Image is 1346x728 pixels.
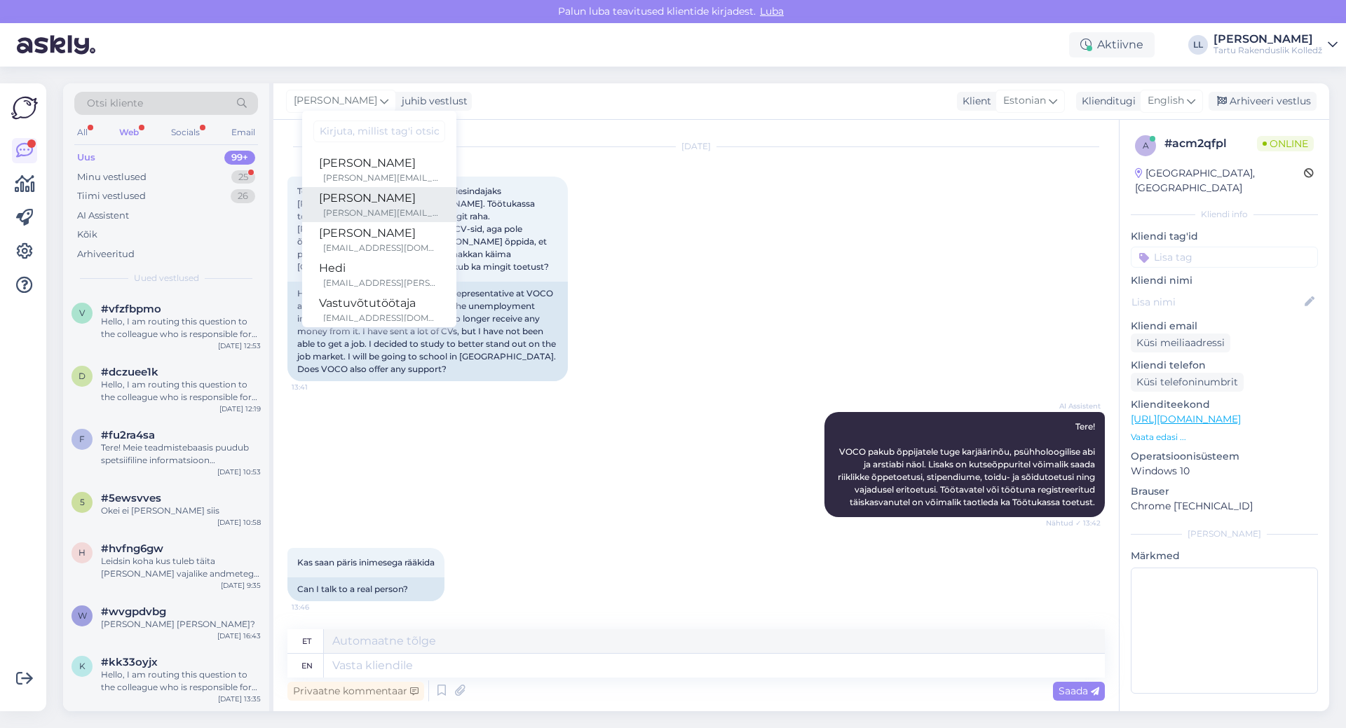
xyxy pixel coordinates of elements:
span: f [79,434,85,444]
div: [PERSON_NAME] [319,225,440,242]
a: [PERSON_NAME][PERSON_NAME][EMAIL_ADDRESS][DOMAIN_NAME] [302,152,456,187]
div: Hello, I am routing this question to the colleague who is responsible for this topic. The reply m... [101,668,261,694]
div: Kliendi info [1131,208,1318,221]
span: w [78,610,87,621]
div: Aktiivne [1069,32,1155,57]
p: Klienditeekond [1131,397,1318,412]
input: Lisa tag [1131,247,1318,268]
div: Kõik [77,228,97,242]
div: All [74,123,90,142]
div: Privaatne kommentaar [287,682,424,701]
div: [DATE] 13:35 [218,694,261,704]
div: [PERSON_NAME] [319,190,440,207]
p: Kliendi telefon [1131,358,1318,373]
span: #wvgpdvbg [101,605,166,618]
div: # acm2qfpl [1164,135,1257,152]
div: [DATE] 12:19 [219,404,261,414]
div: [PERSON_NAME] [1214,34,1322,45]
span: #fu2ra4sa [101,429,155,441]
div: Tiimi vestlused [77,189,146,203]
span: #kk33oyjx [101,656,158,668]
div: Küsi meiliaadressi [1131,334,1230,352]
span: 5 [80,497,85,507]
div: [DATE] 9:35 [221,580,261,591]
div: [DATE] 10:58 [217,517,261,528]
span: k [79,661,86,671]
div: 26 [231,189,255,203]
div: Minu vestlused [77,170,147,184]
div: Küsi telefoninumbrit [1131,373,1244,392]
div: Okei ei [PERSON_NAME] siis [101,504,261,517]
p: Vaata edasi ... [1131,431,1318,444]
span: #dczuee1k [101,366,158,378]
div: LL [1188,35,1208,55]
div: [DATE] 16:43 [217,631,261,641]
div: [PERSON_NAME][EMAIL_ADDRESS][DOMAIN_NAME] [323,172,440,184]
div: Arhiveeritud [77,247,135,261]
span: Saada [1059,685,1099,697]
div: [DATE] 10:53 [217,467,261,477]
span: #5ewsvves [101,492,161,504]
div: Klienditugi [1076,94,1136,109]
div: 99+ [224,151,255,165]
span: h [79,547,86,558]
div: [EMAIL_ADDRESS][DOMAIN_NAME] [323,242,440,254]
div: Uus [77,151,95,165]
div: 25 [231,170,255,184]
span: 13:41 [292,382,344,392]
p: Kliendi email [1131,319,1318,334]
div: Hello, I am routing this question to the colleague who is responsible for this topic. The reply m... [101,315,261,341]
p: Operatsioonisüsteem [1131,449,1318,464]
span: Uued vestlused [134,272,199,284]
span: #hvfng6gw [101,542,163,555]
span: Tere! VOCO pakub õppijatele tuge karjäärinõu, psühholoogilise abi ja arstiabi näol. Lisaks on kut... [838,421,1097,507]
a: [PERSON_NAME][EMAIL_ADDRESS][DOMAIN_NAME] [302,222,456,257]
span: 13:46 [292,602,344,612]
input: Lisa nimi [1131,294,1302,310]
p: Kliendi tag'id [1131,229,1318,244]
div: [DATE] [287,140,1105,153]
div: Arhiveeri vestlus [1209,92,1317,111]
div: Leidsin koha kus tuleb täita [PERSON_NAME] vajalike andmetega, et saaks siseveebiga liituda [101,555,261,580]
span: Kas saan päris inimesega rääkida [297,557,435,568]
div: Klient [957,94,991,109]
div: Web [116,123,142,142]
div: Tere! Meie teadmistebaasis puudub spetsiifiline informatsioon praktikatoetuse kohta koolitoidu os... [101,441,261,467]
a: [PERSON_NAME][PERSON_NAME][EMAIL_ADDRESS][PERSON_NAME][DOMAIN_NAME] [302,187,456,222]
div: [GEOGRAPHIC_DATA], [GEOGRAPHIC_DATA] [1135,166,1304,195]
div: [PERSON_NAME] [319,155,440,172]
a: Vastuvõtutöötaja[EMAIL_ADDRESS][DOMAIN_NAME] [302,292,456,327]
input: Kirjuta, millist tag'i otsid [313,121,445,142]
div: Hedi [319,260,440,277]
span: v [79,308,85,318]
img: Askly Logo [11,95,38,121]
a: [URL][DOMAIN_NAME] [1131,413,1241,425]
p: Chrome [TECHNICAL_ID] [1131,499,1318,514]
div: Can I talk to a real person? [287,577,444,601]
span: Estonian [1003,93,1046,109]
a: Hedi[EMAIL_ADDRESS][PERSON_NAME][DOMAIN_NAME] [302,257,456,292]
div: Hello, I am routing this question to the colleague who is responsible for this topic. The reply m... [101,378,261,404]
div: [EMAIL_ADDRESS][DOMAIN_NAME] [323,312,440,324]
span: d [79,371,86,381]
span: #vfzfbpmo [101,303,161,315]
span: Otsi kliente [87,96,143,111]
span: AI Assistent [1048,401,1101,411]
p: Kliendi nimi [1131,273,1318,288]
span: [PERSON_NAME] [294,93,377,109]
p: Brauser [1131,484,1318,499]
p: Märkmed [1131,549,1318,563]
div: [DATE] 12:53 [218,341,261,351]
div: en [301,654,313,678]
div: Socials [168,123,203,142]
div: [PERSON_NAME] [1131,528,1318,540]
div: Vastuvõtutöötaja [319,295,440,312]
span: Tere! Asusin õppima VOCO-sse müügiesindajaks [PERSON_NAME] töötuna [PERSON_NAME]. Töötukassa toet... [297,186,549,272]
span: a [1143,140,1149,151]
div: [PERSON_NAME][EMAIL_ADDRESS][PERSON_NAME][DOMAIN_NAME] [323,207,440,219]
a: [PERSON_NAME]Tartu Rakenduslik Kolledž [1214,34,1338,56]
p: Windows 10 [1131,464,1318,479]
div: [EMAIL_ADDRESS][PERSON_NAME][DOMAIN_NAME] [323,277,440,289]
div: juhib vestlust [396,94,468,109]
div: Tartu Rakenduslik Kolledž [1214,45,1322,56]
